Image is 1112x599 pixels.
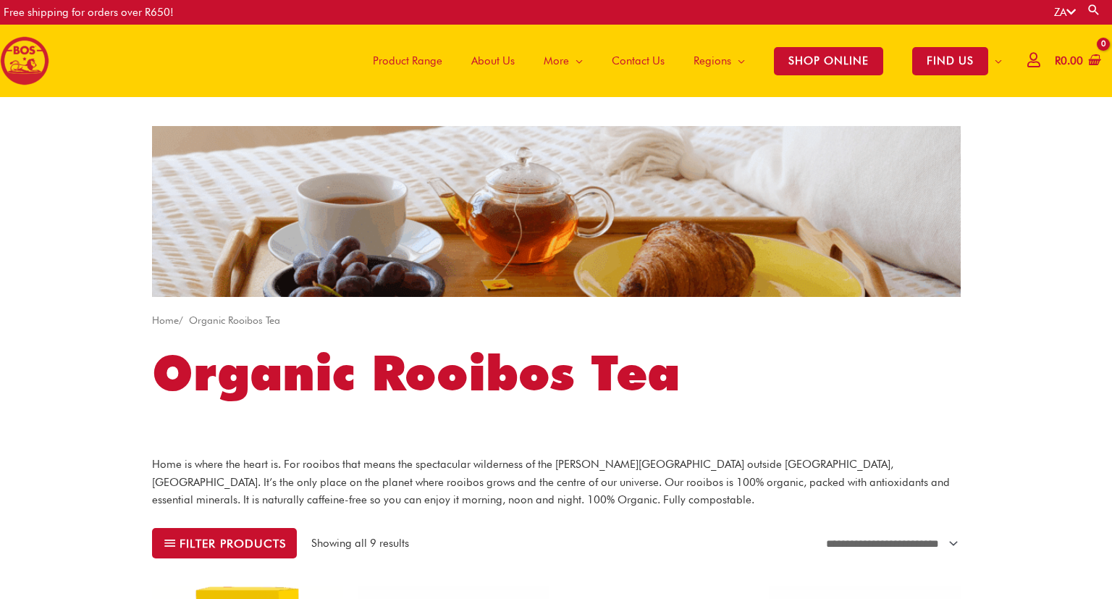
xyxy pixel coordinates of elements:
a: ZA [1054,6,1076,19]
a: Home [152,314,179,326]
a: About Us [457,25,529,97]
bdi: 0.00 [1055,54,1083,67]
span: More [544,39,569,83]
a: Search button [1087,3,1101,17]
a: More [529,25,597,97]
span: Contact Us [612,39,665,83]
span: Filter products [180,538,286,549]
span: About Us [471,39,515,83]
nav: Site Navigation [347,25,1016,97]
select: Shop order [817,532,961,554]
a: Product Range [358,25,457,97]
button: Filter products [152,528,298,558]
span: R [1055,54,1061,67]
span: Regions [694,39,731,83]
a: SHOP ONLINE [759,25,898,97]
nav: Breadcrumb [152,311,961,330]
a: Contact Us [597,25,679,97]
p: Showing all 9 results [311,535,409,552]
h1: Organic Rooibos Tea [152,339,961,407]
a: View Shopping Cart, empty [1052,45,1101,78]
p: Home is where the heart is. For rooibos that means the spectacular wilderness of the [PERSON_NAME... [152,456,961,509]
img: sa website cateogry banner tea [152,126,961,297]
span: SHOP ONLINE [774,47,883,75]
span: FIND US [912,47,988,75]
a: Regions [679,25,759,97]
span: Product Range [373,39,442,83]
